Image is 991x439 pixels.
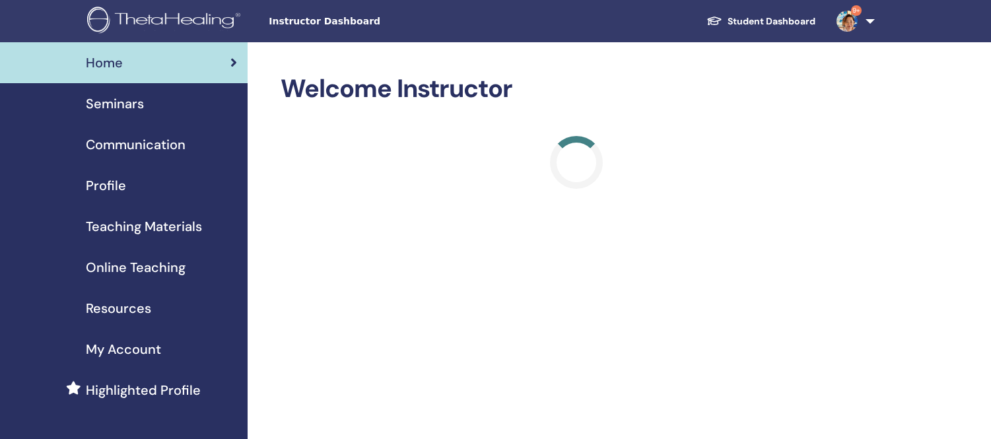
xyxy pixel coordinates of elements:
img: default.jpg [837,11,858,32]
span: Home [86,53,123,73]
span: Teaching Materials [86,217,202,236]
span: Communication [86,135,186,154]
img: logo.png [87,7,245,36]
a: Student Dashboard [696,9,826,34]
span: Online Teaching [86,257,186,277]
span: Instructor Dashboard [269,15,467,28]
span: Highlighted Profile [86,380,201,400]
span: Profile [86,176,126,195]
span: Seminars [86,94,144,114]
img: graduation-cap-white.svg [706,15,722,26]
h2: Welcome Instructor [281,74,872,104]
span: Resources [86,298,151,318]
span: My Account [86,339,161,359]
span: 9+ [851,5,862,16]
